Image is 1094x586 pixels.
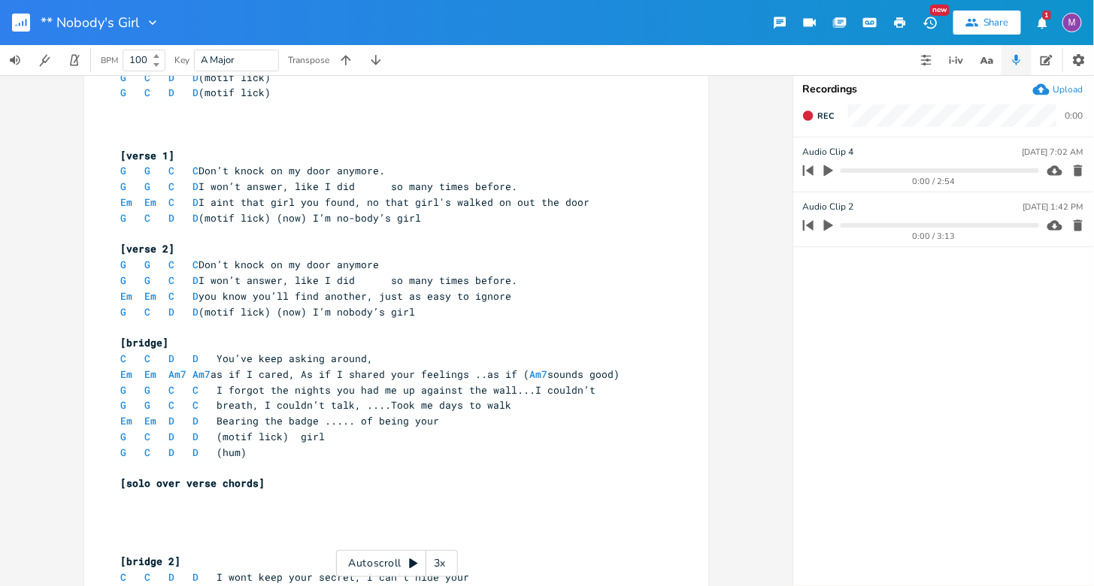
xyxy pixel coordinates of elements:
span: C [192,258,198,271]
span: I won’t answer, like I did so many times before. [120,180,517,193]
span: Audio Clip 4 [802,145,853,159]
span: D [168,446,174,459]
span: C [192,383,198,397]
span: C [168,398,174,412]
span: C [168,164,174,177]
span: G [120,211,126,225]
span: G [120,430,126,443]
div: 0:00 [1065,111,1083,120]
span: I aint that girl you found, no that girl's walked on out the door [120,195,589,209]
span: You’ve keep asking around, [120,352,373,365]
span: G [120,258,126,271]
span: D [168,414,174,427]
span: C [144,211,150,225]
span: I won’t answer, like I did so many times before. [120,273,517,287]
span: Em [120,289,132,303]
span: I wont keep your secret, I can't hide your [120,570,469,584]
span: Em [120,367,132,381]
span: D [168,430,174,443]
div: Share [983,16,1009,29]
div: Key [174,56,189,65]
span: D [168,211,174,225]
button: New [915,9,945,36]
span: [solo over verse chords] [120,476,265,490]
span: D [192,273,198,287]
span: D [168,352,174,365]
span: Audio Clip 2 [802,200,853,214]
button: Upload [1033,81,1083,98]
span: Em [120,195,132,209]
div: Recordings [802,84,1085,95]
span: D [192,570,198,584]
span: Don’t knock on my door anymore. [120,164,385,177]
span: C [168,195,174,209]
div: Transpose [288,56,329,65]
span: C [192,398,198,412]
span: G [144,398,150,412]
span: C [168,180,174,193]
div: melindameshad [1062,13,1082,32]
span: (motif lick) girl [120,430,325,443]
span: G [120,164,126,177]
span: D [192,195,198,209]
span: D [192,211,198,225]
span: D [192,352,198,365]
span: C [144,430,150,443]
span: D [192,86,198,99]
span: D [192,180,198,193]
span: C [144,305,150,319]
span: C [144,71,150,84]
span: G [120,398,126,412]
span: G [120,180,126,193]
button: Share [953,11,1021,35]
span: G [144,273,150,287]
span: (motif lick) [120,86,271,99]
span: (motif lick) [120,71,271,84]
span: C [168,383,174,397]
span: C [120,352,126,365]
span: Em [144,195,156,209]
span: [bridge 2] [120,554,180,568]
span: (motif lick) (now) I’m no-body’s girl [120,211,421,225]
span: D [192,430,198,443]
span: Don’t knock on my door anymore [120,258,379,271]
span: D [192,289,198,303]
span: G [144,180,150,193]
span: G [120,273,126,287]
span: G [120,383,126,397]
div: Upload [1053,83,1083,95]
span: C [144,570,150,584]
span: D [168,570,174,584]
span: D [192,305,198,319]
span: G [144,258,150,271]
span: [bridge] [120,336,168,349]
div: 0:00 / 3:13 [829,232,1039,240]
span: C [168,258,174,271]
span: C [168,273,174,287]
span: G [144,164,150,177]
button: M [1062,5,1082,40]
span: A Major [201,53,235,67]
span: as if I cared, As if I shared your feelings ..as if ( sounds good) [120,367,620,381]
span: breath, I couldn’t talk, ....Took me days to walk [120,398,511,412]
div: Autoscroll [336,550,458,577]
span: G [120,71,126,84]
span: D [168,86,174,99]
span: C [144,352,150,365]
span: G [120,86,126,99]
span: ** Nobody's Girl [41,16,139,29]
span: Em [120,414,132,427]
span: G [144,383,150,397]
div: 3x [426,550,453,577]
div: [DATE] 7:02 AM [1023,148,1083,156]
span: C [192,164,198,177]
div: [DATE] 1:42 PM [1023,203,1083,211]
span: Bearing the badge ..... of being your [120,414,439,427]
span: D [192,414,198,427]
span: I forgot the nights you had me up against the wall...I couldn’t [120,383,602,397]
span: Am7 [168,367,186,381]
div: New [930,5,950,16]
span: [verse 2] [120,242,174,255]
span: C [144,446,150,459]
span: Em [144,414,156,427]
